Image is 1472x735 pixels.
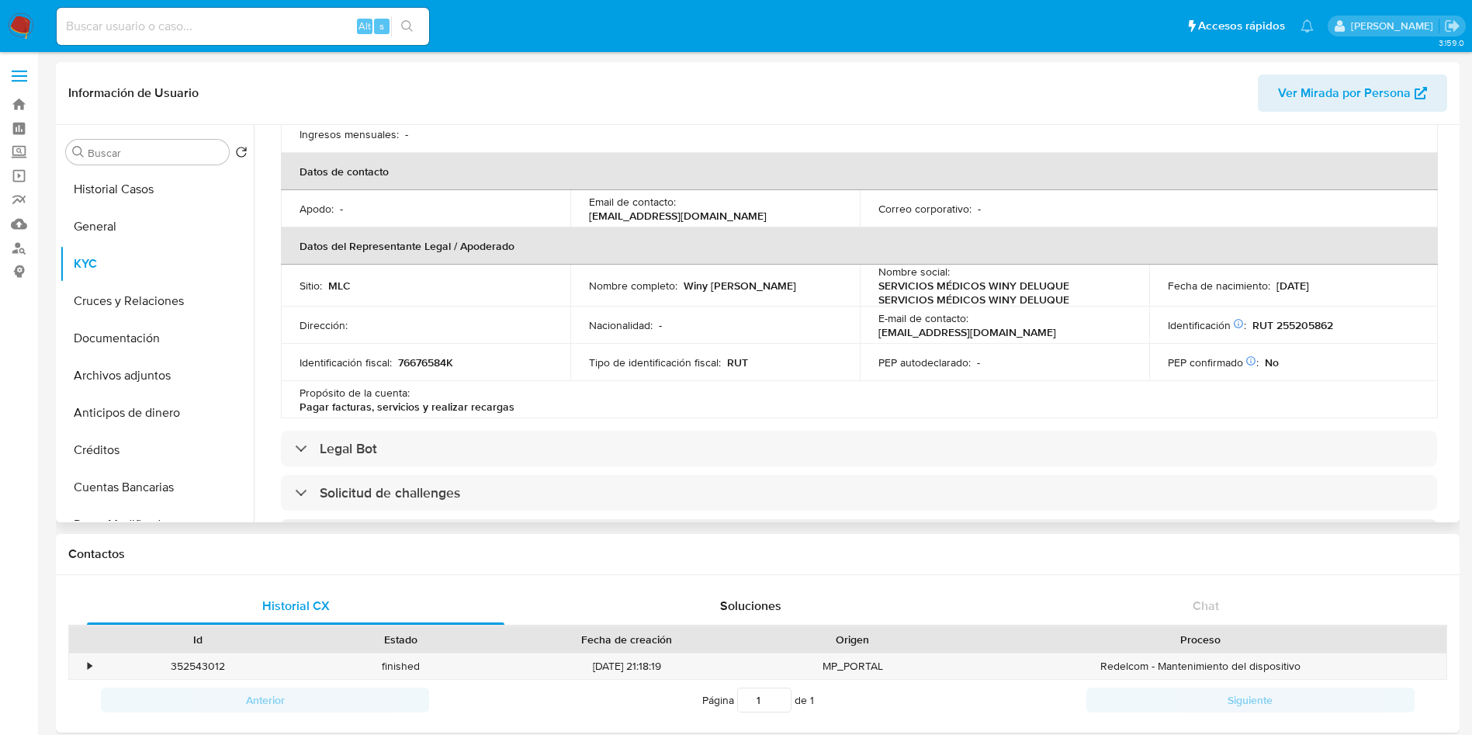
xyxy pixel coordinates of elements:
[262,597,330,615] span: Historial CX
[300,654,503,679] div: finished
[320,484,460,501] h3: Solicitud de challenges
[589,355,721,369] p: Tipo de identificación fiscal :
[72,146,85,158] button: Buscar
[878,311,968,325] p: E-mail de contacto :
[878,202,972,216] p: Correo corporativo :
[281,431,1437,466] div: Legal Bot
[878,325,1056,339] p: [EMAIL_ADDRESS][DOMAIN_NAME]
[589,318,653,332] p: Nacionalidad :
[101,688,429,712] button: Anterior
[57,16,429,36] input: Buscar usuario o caso...
[1444,18,1460,34] a: Salir
[340,202,343,216] p: -
[68,85,199,101] h1: Información de Usuario
[60,469,254,506] button: Cuentas Bancarias
[977,355,980,369] p: -
[300,355,392,369] p: Identificación fiscal :
[1265,355,1279,369] p: No
[235,146,248,163] button: Volver al orden por defecto
[589,279,677,293] p: Nombre completo :
[684,279,796,293] p: Winy [PERSON_NAME]
[107,632,289,647] div: Id
[88,146,223,160] input: Buscar
[300,386,410,400] p: Propósito de la cuenta :
[405,127,408,141] p: -
[60,506,254,543] button: Datos Modificados
[1276,279,1309,293] p: [DATE]
[1252,318,1333,332] p: RUT 255205862
[88,659,92,674] div: •
[659,318,662,332] p: -
[379,19,384,33] span: s
[68,546,1447,562] h1: Contactos
[727,355,748,369] p: RUT
[328,279,351,293] p: MLC
[702,688,814,712] span: Página de
[1168,355,1259,369] p: PEP confirmado :
[60,432,254,469] button: Créditos
[1193,597,1219,615] span: Chat
[954,654,1446,679] div: Redelcom - Mantenimiento del dispositivo
[310,632,492,647] div: Estado
[96,654,300,679] div: 352543012
[281,475,1437,511] div: Solicitud de challenges
[1198,18,1285,34] span: Accesos rápidos
[589,209,767,223] p: [EMAIL_ADDRESS][DOMAIN_NAME]
[60,208,254,245] button: General
[762,632,944,647] div: Origen
[1168,318,1246,332] p: Identificación :
[1278,75,1411,112] span: Ver Mirada por Persona
[300,202,334,216] p: Apodo :
[589,195,676,209] p: Email de contacto :
[300,279,322,293] p: Sitio :
[878,279,1124,307] p: SERVICIOS MÉDICOS WINY DELUQUE SERVICIOS MÉDICOS WINY DELUQUE
[60,245,254,283] button: KYC
[810,692,814,708] span: 1
[878,265,950,279] p: Nombre social :
[320,440,377,457] h3: Legal Bot
[60,320,254,357] button: Documentación
[60,357,254,394] button: Archivos adjuntos
[60,171,254,208] button: Historial Casos
[514,632,740,647] div: Fecha de creación
[1086,688,1415,712] button: Siguiente
[300,318,348,332] p: Dirección :
[281,227,1438,265] th: Datos del Representante Legal / Apoderado
[358,19,371,33] span: Alt
[398,355,453,369] p: 76676584K
[978,202,981,216] p: -
[965,632,1436,647] div: Proceso
[1351,19,1439,33] p: nicolas.luzardo@mercadolibre.com
[503,654,751,679] div: [DATE] 21:18:19
[60,394,254,432] button: Anticipos de dinero
[720,597,781,615] span: Soluciones
[300,127,399,141] p: Ingresos mensuales :
[1301,19,1314,33] a: Notificaciones
[1258,75,1447,112] button: Ver Mirada por Persona
[60,283,254,320] button: Cruces y Relaciones
[300,400,514,414] p: Pagar facturas, servicios y realizar recargas
[878,355,971,369] p: PEP autodeclarado :
[391,16,423,37] button: search-icon
[1168,279,1270,293] p: Fecha de nacimiento :
[751,654,954,679] div: MP_PORTAL
[281,153,1438,190] th: Datos de contacto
